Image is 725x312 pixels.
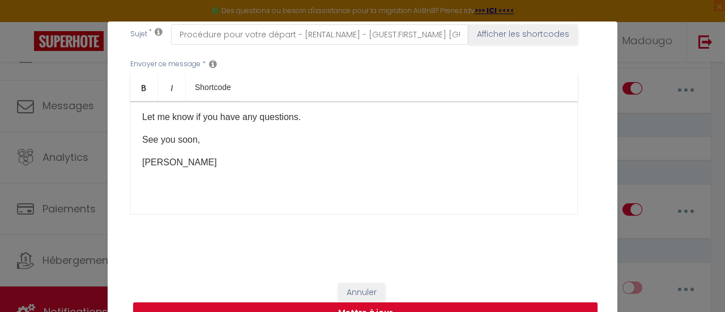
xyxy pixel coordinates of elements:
[142,110,566,124] p: Let me know if you have any questions.
[468,24,578,45] button: Afficher les shortcodes
[209,59,217,69] i: Message
[158,74,186,101] a: Italic
[142,133,566,147] p: See you soon,
[142,156,566,169] p: [PERSON_NAME]
[155,27,163,36] i: Subject
[130,59,201,70] label: Envoyer ce message
[338,283,385,302] button: Annuler
[130,74,158,101] a: Bold
[186,74,240,101] a: Shortcode
[130,29,147,41] label: Sujet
